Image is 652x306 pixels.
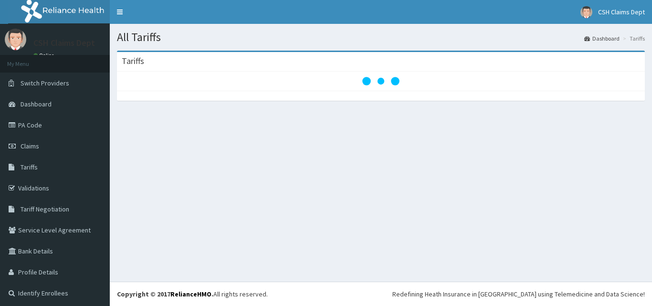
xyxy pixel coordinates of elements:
[122,57,144,65] h3: Tariffs
[117,31,645,43] h1: All Tariffs
[5,29,26,50] img: User Image
[584,34,620,42] a: Dashboard
[620,34,645,42] li: Tariffs
[33,39,95,47] p: CSH Claims Dept
[117,290,213,298] strong: Copyright © 2017 .
[33,52,56,59] a: Online
[21,205,69,213] span: Tariff Negotiation
[21,163,38,171] span: Tariffs
[580,6,592,18] img: User Image
[110,282,652,306] footer: All rights reserved.
[21,142,39,150] span: Claims
[598,8,645,16] span: CSH Claims Dept
[21,79,69,87] span: Switch Providers
[392,289,645,299] div: Redefining Heath Insurance in [GEOGRAPHIC_DATA] using Telemedicine and Data Science!
[21,100,52,108] span: Dashboard
[170,290,211,298] a: RelianceHMO
[362,62,400,100] svg: audio-loading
